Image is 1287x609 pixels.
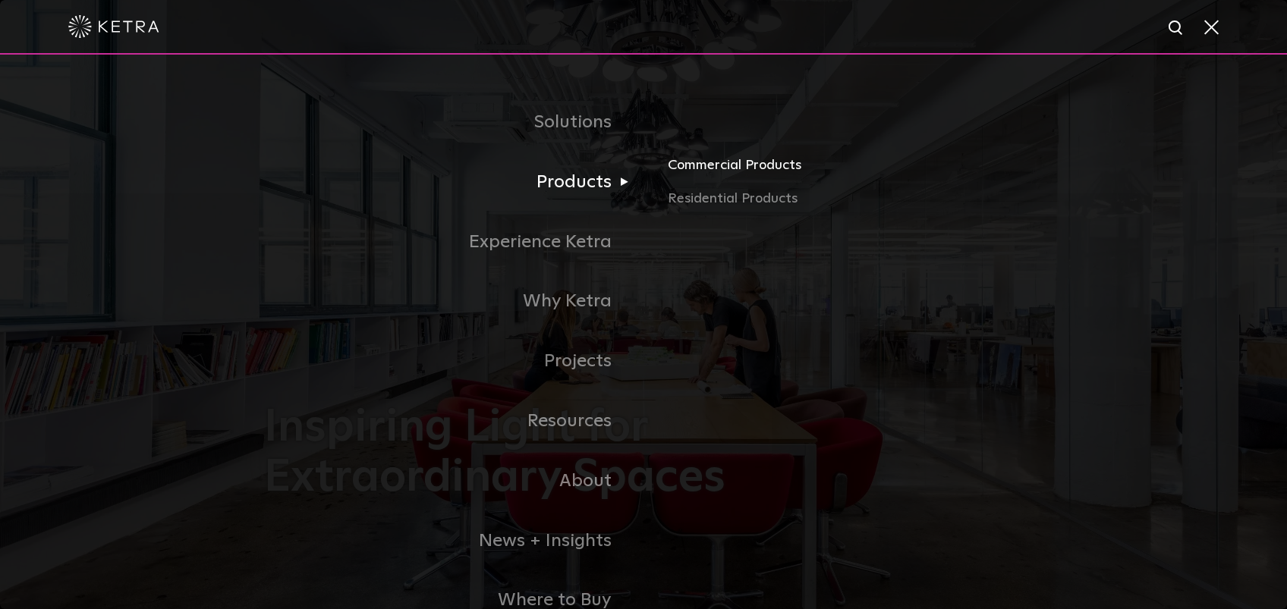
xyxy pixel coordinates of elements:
a: Experience Ketra [264,212,643,272]
a: Why Ketra [264,272,643,331]
a: Commercial Products [668,155,1023,188]
a: Solutions [264,93,643,152]
a: About [264,451,643,511]
a: Projects [264,331,643,391]
a: Resources [264,391,643,451]
a: Products [264,152,643,212]
img: ketra-logo-2019-white [68,15,159,38]
a: Residential Products [668,188,1023,210]
a: News + Insights [264,511,643,571]
img: search icon [1167,19,1186,38]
